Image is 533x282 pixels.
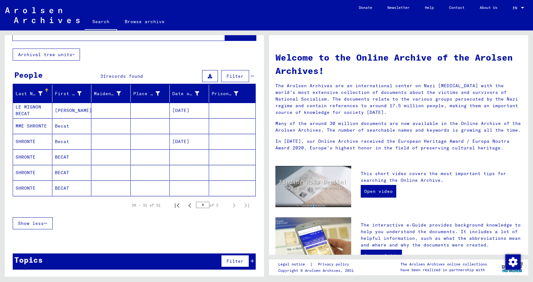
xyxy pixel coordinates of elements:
mat-cell: SHRONTE [13,134,52,149]
p: Copyright © Arolsen Archives, 2021 [278,268,357,273]
mat-cell: BECAT [52,180,92,196]
p: The interactive e-Guide provides background knowledge to help you understand the documents. It in... [361,222,522,248]
img: Arolsen_neg.svg [5,7,80,23]
p: In [DATE], our Online Archive received the European Heritage Award / Europa Nostra Award 2020, Eu... [275,138,522,151]
button: Filter [221,255,249,267]
mat-cell: [DATE] [170,134,209,149]
mat-cell: SHRONTE [13,180,52,196]
a: Browse archive [117,14,172,29]
button: Next page [228,199,240,212]
img: eguide.jpg [275,217,351,268]
p: The Arolsen Archives online collections [400,261,487,267]
div: Place of Birth [133,90,160,97]
mat-cell: MME SHRONTE [13,118,52,134]
img: Change consent [505,254,521,270]
a: Open e-Guide [361,250,402,262]
div: Place of Birth [133,89,170,99]
div: 26 – 31 of 31 [132,202,161,208]
mat-cell: LE MIGNON BECAT [13,103,52,118]
div: of 2 [196,202,228,208]
mat-cell: [PERSON_NAME] [52,103,92,118]
a: Search [85,14,117,30]
img: video.jpg [275,166,351,207]
mat-header-cell: Last Name [13,85,52,102]
a: Privacy policy [313,261,357,268]
div: Date of Birth [172,89,209,99]
button: Previous page [183,199,196,212]
mat-cell: SHRONTE [13,149,52,165]
div: Last Name [16,90,43,97]
span: Filter [227,73,244,79]
p: The Arolsen Archives are an international center on Nazi [MEDICAL_DATA] with the world’s most ext... [275,82,522,116]
div: Topics [14,254,43,266]
div: Maiden Name [94,90,121,97]
p: Many of the around 30 million documents are now available in the Online Archive of the Arolsen Ar... [275,120,522,134]
div: Date of Birth [172,90,199,97]
button: Last page [240,199,253,212]
span: 31 [100,73,106,79]
div: Prisoner # [212,90,239,97]
span: Filter [227,258,244,264]
button: Filter [221,70,249,82]
mat-cell: BECAT [52,165,92,180]
mat-header-cell: Prisoner # [209,85,256,102]
p: This short video covers the most important tips for searching the Online Archive. [361,170,522,184]
img: yv_logo.png [500,259,524,275]
p: have been realized in partnership with [400,267,487,273]
a: Legal notice [278,261,310,268]
div: First Name [55,89,91,99]
div: Last Name [16,89,52,99]
div: | [278,261,357,268]
mat-cell: [DATE] [170,103,209,118]
span: records found [106,73,143,79]
button: Show less [13,217,53,229]
div: First Name [55,90,82,97]
mat-header-cell: First Name [52,85,92,102]
div: People [14,69,43,81]
mat-header-cell: Date of Birth [170,85,209,102]
mat-header-cell: Place of Birth [131,85,170,102]
button: First page [171,199,183,212]
span: EN [513,6,520,10]
mat-cell: SHRONTE [13,165,52,180]
div: Prisoner # [212,89,248,99]
mat-cell: Becat [52,118,92,134]
span: Show less [18,220,44,226]
mat-header-cell: Maiden Name [91,85,131,102]
mat-cell: BECAT [52,149,92,165]
mat-cell: Becat [52,134,92,149]
h1: Welcome to the Online Archive of the Arolsen Archives! [275,51,522,77]
button: Archival tree units [13,49,80,61]
div: Maiden Name [94,89,130,99]
a: Open video [361,185,396,198]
